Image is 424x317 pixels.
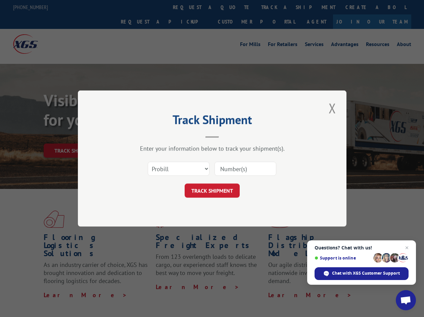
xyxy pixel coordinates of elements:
[215,162,276,176] input: Number(s)
[315,255,371,261] span: Support is online
[327,99,338,117] button: Close modal
[332,270,400,276] span: Chat with XGS Customer Support
[396,290,416,310] a: Open chat
[185,184,240,198] button: TRACK SHIPMENT
[111,145,313,152] div: Enter your information below to track your shipment(s).
[111,115,313,128] h2: Track Shipment
[315,245,409,250] span: Questions? Chat with us!
[315,267,409,280] span: Chat with XGS Customer Support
